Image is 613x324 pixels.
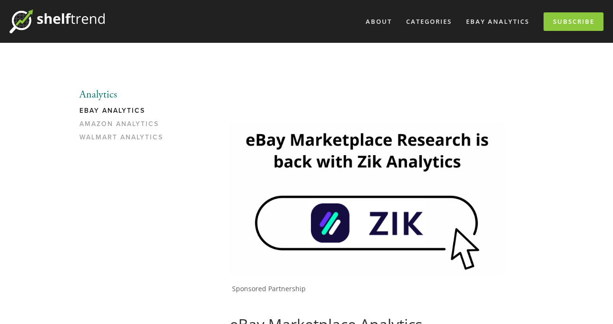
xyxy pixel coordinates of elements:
[544,12,603,31] a: Subscribe
[79,107,170,120] a: eBay Analytics
[232,285,505,293] p: Sponsored Partnership
[460,14,535,29] a: eBay Analytics
[10,10,105,33] img: ShelfTrend
[360,14,398,29] a: About
[230,121,505,275] img: Zik Analytics Sponsored Ad
[79,88,170,101] li: Analytics
[79,120,170,133] a: Amazon Analytics
[400,14,458,29] div: Categories
[79,133,170,147] a: Walmart Analytics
